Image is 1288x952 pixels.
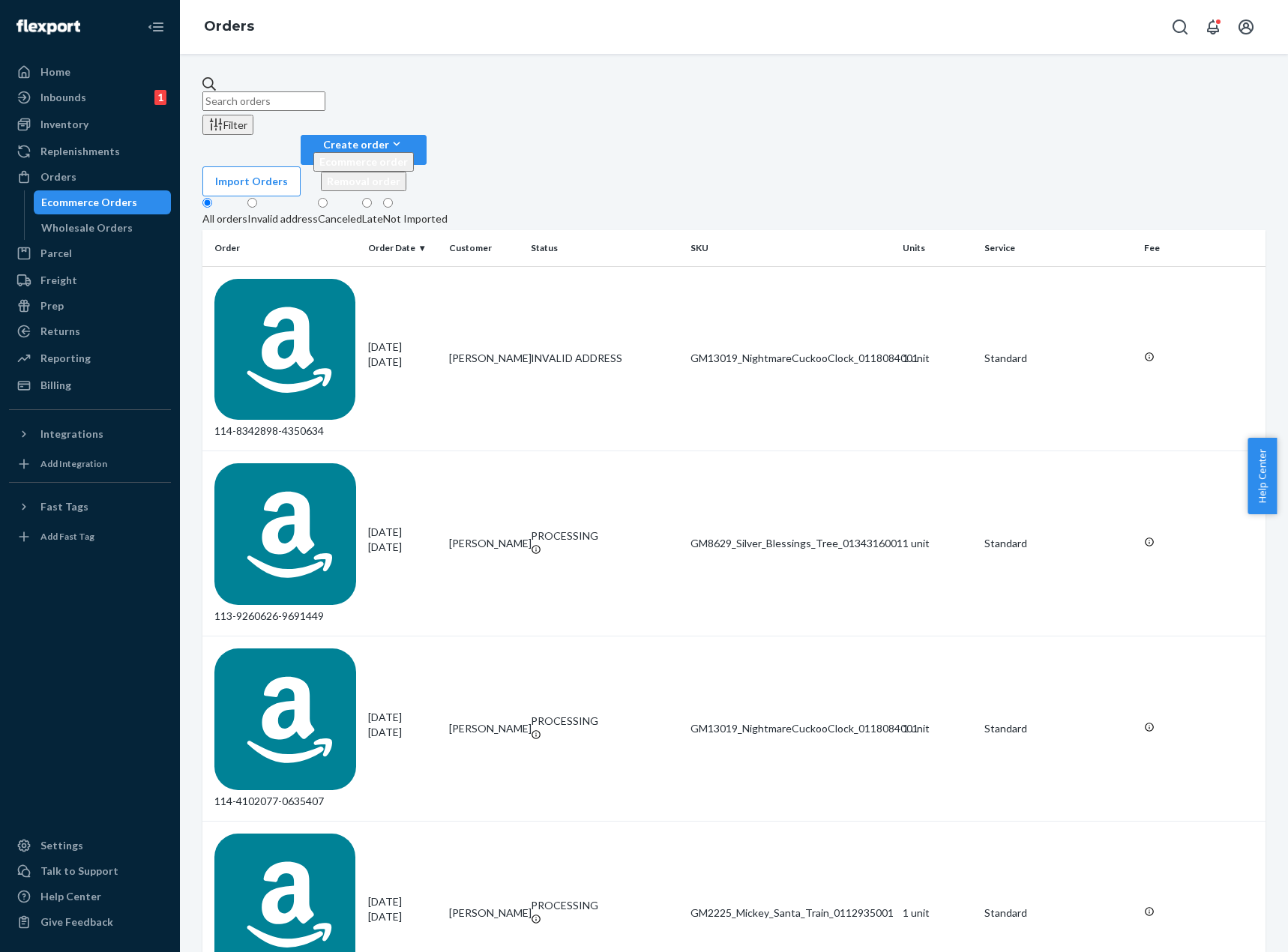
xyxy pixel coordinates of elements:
a: Help Center [9,885,171,909]
ol: breadcrumbs [192,5,266,49]
div: 1 [154,90,166,105]
a: Orders [9,165,171,189]
div: Add Integration [40,457,107,470]
button: Open account menu [1231,12,1261,42]
input: Canceled [318,198,328,208]
a: Billing [9,373,171,397]
div: INVALID ADDRESS [531,351,678,366]
div: Home [40,64,70,79]
input: Late [362,198,372,208]
div: Ecommerce Orders [41,195,137,210]
button: Import Orders [202,166,301,196]
button: Integrations [9,422,171,446]
div: Integrations [40,427,103,442]
div: Inbounds [40,90,86,105]
div: Invalid address [247,211,318,226]
p: [DATE] [368,540,438,555]
div: Freight [40,273,77,288]
div: PROCESSING [531,528,678,543]
button: Fast Tags [9,495,171,519]
th: Order Date [362,230,444,266]
div: Orders [40,169,76,184]
div: [DATE] [368,340,438,370]
div: GM8629_Silver_Blessings_Tree_0134316001 [690,536,891,551]
a: Add Fast Tag [9,525,171,549]
a: Replenishments [9,139,171,163]
div: Inventory [40,117,88,132]
button: Open notifications [1198,12,1228,42]
input: Not Imported [383,198,393,208]
div: Create order [313,136,414,152]
div: Prep [40,298,64,313]
a: Home [9,60,171,84]
span: Ecommerce order [319,155,408,168]
div: 114-4102077-0635407 [214,648,356,809]
a: Reporting [9,346,171,370]
p: Standard [984,351,1132,366]
p: Standard [984,536,1132,551]
a: Add Integration [9,452,171,476]
div: [DATE] [368,894,438,924]
p: [DATE] [368,725,438,740]
td: 1 unit [897,266,978,451]
th: Order [202,230,362,266]
p: Standard [984,721,1132,736]
div: [DATE] [368,525,438,555]
div: Settings [40,838,83,853]
button: Removal order [321,172,406,191]
div: All orders [202,211,247,226]
div: Give Feedback [40,915,113,930]
a: Talk to Support [9,859,171,883]
a: Prep [9,294,171,318]
p: [DATE] [368,909,438,924]
input: Invalid address [247,198,257,208]
div: 113-9260626-9691449 [214,463,356,624]
div: GM2225_Mickey_Santa_Train_0112935001 [690,906,891,921]
button: Create orderEcommerce orderRemoval order [301,135,427,165]
a: Orders [204,18,254,34]
div: 114-8342898-4350634 [214,279,356,439]
div: Replenishments [40,144,120,159]
td: [PERSON_NAME] [443,451,525,636]
div: GM13019_NightmareCuckooClock_0118084001 [690,721,891,736]
th: Fee [1138,230,1266,266]
span: Removal order [327,175,400,187]
div: Parcel [40,246,72,261]
p: Standard [984,906,1132,921]
a: Ecommerce Orders [34,190,172,214]
td: 1 unit [897,451,978,636]
div: Canceled [318,211,362,226]
button: Help Center [1248,438,1277,514]
div: GM13019_NightmareCuckooClock_0118084001 [690,351,891,366]
div: Help Center [40,889,101,904]
input: Search orders [202,91,325,111]
a: Returns [9,319,171,343]
a: Inbounds1 [9,85,171,109]
td: [PERSON_NAME] [443,636,525,821]
div: Reporting [40,351,91,366]
div: PROCESSING [531,898,678,913]
th: Units [897,230,978,266]
div: Not Imported [383,211,448,226]
div: Add Fast Tag [40,530,94,543]
div: Filter [208,117,247,133]
th: SKU [684,230,897,266]
div: Returns [40,324,80,339]
p: [DATE] [368,355,438,370]
img: Flexport logo [16,19,80,34]
div: Billing [40,378,71,393]
div: Wholesale Orders [41,220,133,235]
div: Fast Tags [40,499,88,514]
button: Open Search Box [1165,12,1195,42]
div: Customer [449,241,519,254]
div: [DATE] [368,710,438,740]
button: Give Feedback [9,910,171,934]
input: All orders [202,198,212,208]
button: Ecommerce order [313,152,414,172]
a: Parcel [9,241,171,265]
th: Status [525,230,684,266]
button: Close Navigation [141,12,171,42]
div: PROCESSING [531,714,678,729]
a: Inventory [9,112,171,136]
